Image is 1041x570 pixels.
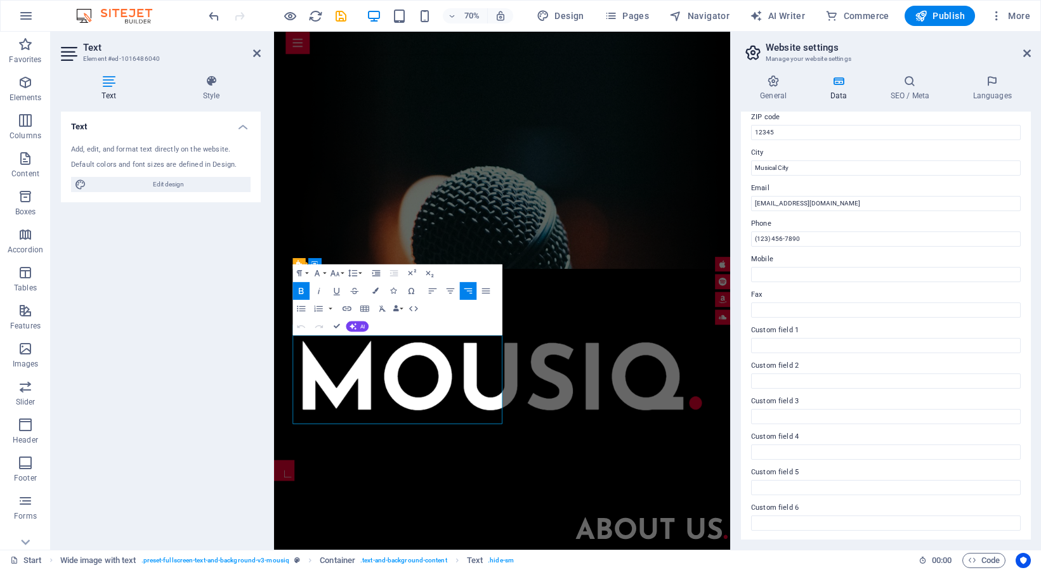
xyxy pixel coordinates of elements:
label: City [751,145,1021,160]
button: Align Left [424,282,441,300]
button: More [985,6,1035,26]
h4: Style [162,75,261,101]
h4: Data [811,75,871,101]
p: Slider [16,397,36,407]
span: Code [968,553,1000,568]
span: . preset-fullscreen-text-and-background-v3-mousiq [141,553,289,568]
button: Font Family [310,264,327,282]
button: Pages [599,6,654,26]
button: Navigator [664,6,735,26]
button: reload [308,8,323,23]
h3: Element #ed-1016486040 [83,53,235,65]
label: Custom field 6 [751,500,1021,515]
button: Commerce [820,6,894,26]
button: Publish [905,6,975,26]
label: Custom field 3 [751,394,1021,409]
span: Navigator [669,10,730,22]
h6: Session time [919,553,952,568]
span: . text-and-background-content [360,553,447,568]
p: Features [10,321,41,331]
button: Confirm (⌘+⏎) [328,318,345,335]
button: Click here to leave preview mode and continue editing [282,8,298,23]
span: Click to select. Double-click to edit [60,553,136,568]
button: Clear Formatting [374,300,391,318]
button: Bold (⌘B) [292,282,310,300]
p: Forms [14,511,37,521]
p: Boxes [15,207,36,217]
button: Icons [385,282,402,300]
button: Align Center [442,282,459,300]
button: Edit design [71,177,251,192]
p: Images [13,359,39,369]
button: Insert Link [338,300,355,318]
span: Click to select. Double-click to edit [320,553,355,568]
h4: Text [61,112,261,134]
button: HTML [405,300,422,318]
button: Data Bindings [391,300,404,318]
span: More [990,10,1030,22]
p: Footer [14,473,37,483]
button: Unordered List [292,300,310,318]
label: Mobile [751,252,1021,267]
label: Custom field 5 [751,465,1021,480]
button: Superscript [403,264,420,282]
label: Email [751,181,1021,196]
div: Add, edit, and format text directly on the website. [71,145,251,155]
button: Design [532,6,589,26]
h4: Text [61,75,162,101]
button: Strikethrough [346,282,363,300]
span: Pages [605,10,649,22]
button: Italic (⌘I) [310,282,327,300]
button: Redo (⌘⇧Z) [310,318,327,335]
button: Subscript [421,264,438,282]
p: Favorites [9,55,41,65]
button: Underline (⌘U) [328,282,345,300]
button: Ordered List [310,300,327,318]
span: Click to select. Double-click to edit [467,553,483,568]
span: AI Writer [750,10,805,22]
span: : [941,555,943,565]
i: This element is a customizable preset [294,557,300,564]
span: Edit design [90,177,247,192]
button: save [333,8,348,23]
button: Align Justify [477,282,494,300]
span: Publish [915,10,965,22]
button: AI [346,321,369,332]
nav: breadcrumb [60,553,514,568]
i: Undo: Edit headline (Ctrl+Z) [207,9,221,23]
button: Increase Indent [367,264,384,282]
label: ZIP code [751,110,1021,125]
h3: Manage your website settings [766,53,1005,65]
span: 00 00 [932,553,952,568]
p: Tables [14,283,37,293]
h6: 70% [462,8,482,23]
button: Undo (⌘Z) [292,318,310,335]
button: undo [206,8,221,23]
label: Custom field 1 [751,323,1021,338]
button: Ordered List [327,300,334,318]
i: Reload page [308,9,323,23]
button: AI Writer [745,6,810,26]
h2: Website settings [766,42,1031,53]
button: Line Height [346,264,363,282]
h4: SEO / Meta [871,75,953,101]
button: Special Characters [403,282,420,300]
span: Design [537,10,584,22]
label: Custom field 2 [751,358,1021,373]
img: Editor Logo [73,8,168,23]
button: Decrease Indent [385,264,402,282]
div: Default colors and font sizes are defined in Design. [71,160,251,171]
button: Insert Table [356,300,373,318]
button: Align Right [459,282,476,300]
button: Code [962,553,1005,568]
p: Content [11,169,39,179]
button: Colors [367,282,384,300]
span: AI [360,324,365,329]
h2: Text [83,42,261,53]
p: Header [13,435,38,445]
a: Click to cancel selection. Double-click to open Pages [10,553,42,568]
span: . hide-sm [488,553,514,568]
p: Columns [10,131,41,141]
button: Paragraph Format [292,264,310,282]
label: Custom field 4 [751,429,1021,444]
